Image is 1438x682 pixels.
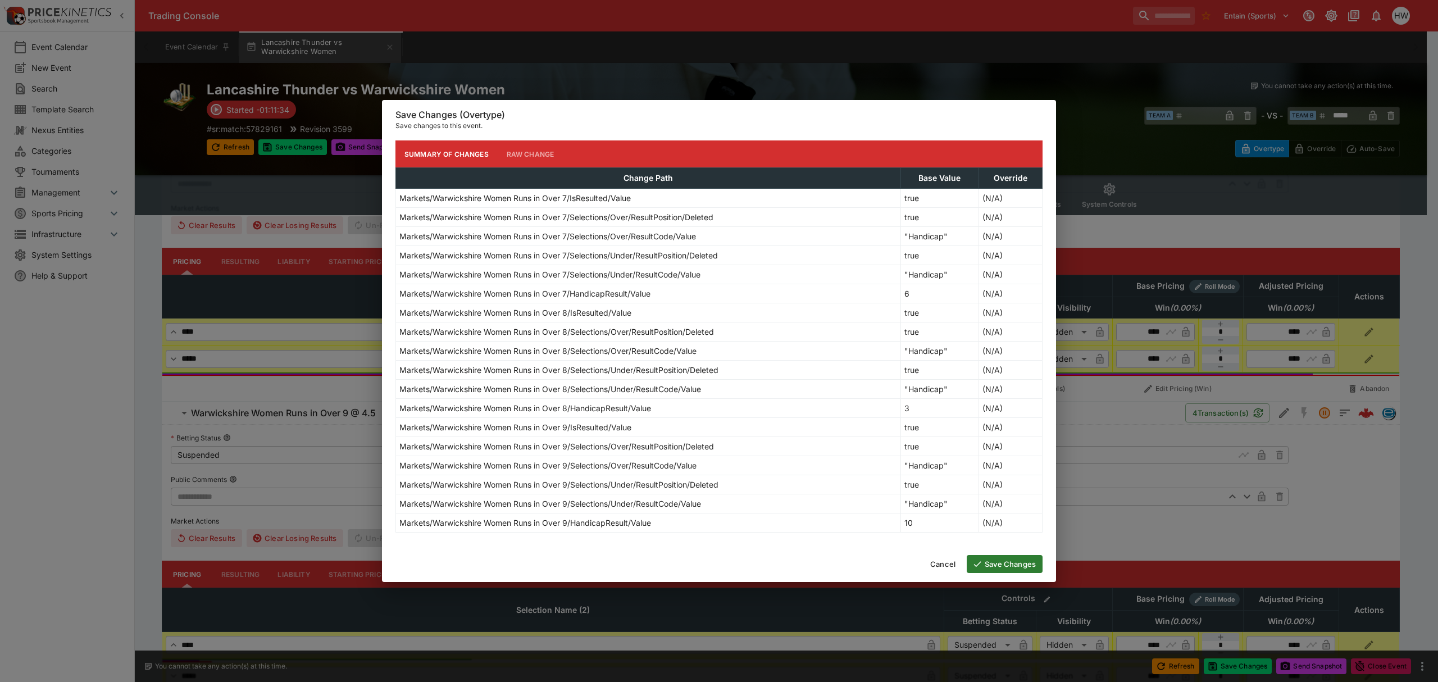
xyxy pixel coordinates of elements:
[399,479,718,490] p: Markets/Warwickshire Women Runs in Over 9/Selections/Under/ResultPosition/Deleted
[900,475,979,494] td: true
[900,246,979,265] td: true
[979,265,1043,284] td: (N/A)
[979,284,1043,303] td: (N/A)
[900,189,979,208] td: true
[967,555,1043,573] button: Save Changes
[399,249,718,261] p: Markets/Warwickshire Women Runs in Over 7/Selections/Under/ResultPosition/Deleted
[900,399,979,418] td: 3
[900,494,979,513] td: "Handicap"
[900,227,979,246] td: "Handicap"
[979,227,1043,246] td: (N/A)
[979,513,1043,533] td: (N/A)
[979,475,1043,494] td: (N/A)
[900,437,979,456] td: true
[395,140,498,167] button: Summary of Changes
[979,361,1043,380] td: (N/A)
[399,402,651,414] p: Markets/Warwickshire Women Runs in Over 8/HandicapResult/Value
[979,494,1043,513] td: (N/A)
[900,342,979,361] td: "Handicap"
[399,364,718,376] p: Markets/Warwickshire Women Runs in Over 8/Selections/Under/ResultPosition/Deleted
[979,418,1043,437] td: (N/A)
[399,421,631,433] p: Markets/Warwickshire Women Runs in Over 9/IsResulted/Value
[979,380,1043,399] td: (N/A)
[979,322,1043,342] td: (N/A)
[399,288,650,299] p: Markets/Warwickshire Women Runs in Over 7/HandicapResult/Value
[399,192,631,204] p: Markets/Warwickshire Women Runs in Over 7/IsResulted/Value
[399,326,714,338] p: Markets/Warwickshire Women Runs in Over 8/Selections/Over/ResultPosition/Deleted
[979,456,1043,475] td: (N/A)
[399,517,651,529] p: Markets/Warwickshire Women Runs in Over 9/HandicapResult/Value
[900,361,979,380] td: true
[979,342,1043,361] td: (N/A)
[900,303,979,322] td: true
[900,380,979,399] td: "Handicap"
[900,513,979,533] td: 10
[399,230,696,242] p: Markets/Warwickshire Women Runs in Over 7/Selections/Over/ResultCode/Value
[979,189,1043,208] td: (N/A)
[979,399,1043,418] td: (N/A)
[900,322,979,342] td: true
[399,269,700,280] p: Markets/Warwickshire Women Runs in Over 7/Selections/Under/ResultCode/Value
[979,208,1043,227] td: (N/A)
[399,307,631,319] p: Markets/Warwickshire Women Runs in Over 8/IsResulted/Value
[900,168,979,189] th: Base Value
[399,498,701,510] p: Markets/Warwickshire Women Runs in Over 9/Selections/Under/ResultCode/Value
[396,168,901,189] th: Change Path
[900,456,979,475] td: "Handicap"
[979,168,1043,189] th: Override
[399,440,714,452] p: Markets/Warwickshire Women Runs in Over 9/Selections/Over/ResultPosition/Deleted
[900,284,979,303] td: 6
[900,265,979,284] td: "Handicap"
[399,460,697,471] p: Markets/Warwickshire Women Runs in Over 9/Selections/Over/ResultCode/Value
[399,345,697,357] p: Markets/Warwickshire Women Runs in Over 8/Selections/Over/ResultCode/Value
[900,208,979,227] td: true
[399,211,713,223] p: Markets/Warwickshire Women Runs in Over 7/Selections/Over/ResultPosition/Deleted
[923,555,962,573] button: Cancel
[395,109,1043,121] h6: Save Changes (Overtype)
[498,140,563,167] button: Raw Change
[979,303,1043,322] td: (N/A)
[395,120,1043,131] p: Save changes to this event.
[979,246,1043,265] td: (N/A)
[399,383,701,395] p: Markets/Warwickshire Women Runs in Over 8/Selections/Under/ResultCode/Value
[979,437,1043,456] td: (N/A)
[900,418,979,437] td: true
